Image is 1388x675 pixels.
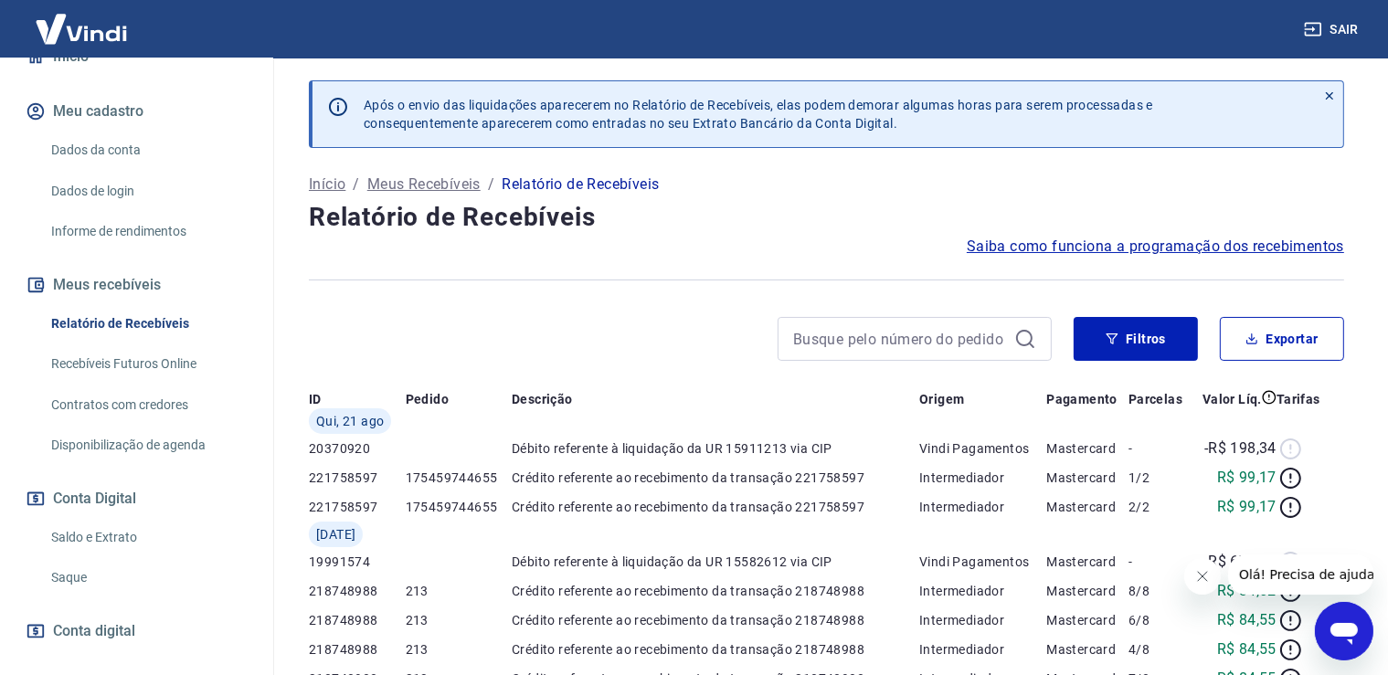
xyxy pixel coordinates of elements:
p: R$ 99,17 [1217,467,1277,489]
a: Conta digital [22,611,251,651]
span: [DATE] [316,525,355,543]
p: 218748988 [309,611,406,629]
p: 6/8 [1128,611,1191,629]
p: Intermediador [919,469,1046,487]
p: Origem [919,390,964,408]
p: / [488,174,494,195]
p: Pedido [406,390,449,408]
a: Dados de login [44,173,251,210]
a: Dados da conta [44,132,251,169]
a: Saiba como funciona a programação dos recebimentos [967,236,1344,258]
p: Intermediador [919,498,1046,516]
p: 221758597 [309,498,406,516]
p: Crédito referente ao recebimento da transação 221758597 [512,469,919,487]
p: Pagamento [1046,390,1118,408]
p: ID [309,390,322,408]
a: Início [309,174,345,195]
p: 2/2 [1128,498,1191,516]
p: 213 [406,640,512,659]
p: 218748988 [309,640,406,659]
a: Informe de rendimentos [44,213,251,250]
p: - [1128,553,1191,571]
p: Descrição [512,390,573,408]
p: 20370920 [309,439,406,458]
p: Mastercard [1046,553,1128,571]
button: Meu cadastro [22,91,251,132]
p: Mastercard [1046,498,1128,516]
iframe: Fechar mensagem [1184,558,1221,595]
p: Após o envio das liquidações aparecerem no Relatório de Recebíveis, elas podem demorar algumas ho... [364,96,1153,132]
p: 1/2 [1128,469,1191,487]
p: Intermediador [919,640,1046,659]
iframe: Botão para abrir a janela de mensagens [1315,602,1373,660]
p: / [353,174,359,195]
p: Vindi Pagamentos [919,553,1046,571]
p: Débito referente à liquidação da UR 15582612 via CIP [512,553,919,571]
p: Mastercard [1046,611,1128,629]
p: -R$ 198,34 [1204,438,1277,459]
p: 19991574 [309,553,406,571]
p: Crédito referente ao recebimento da transação 218748988 [512,640,919,659]
p: Vindi Pagamentos [919,439,1046,458]
button: Exportar [1220,317,1344,361]
p: 213 [406,582,512,600]
p: 175459744655 [406,498,512,516]
button: Meus recebíveis [22,265,251,305]
span: Olá! Precisa de ajuda? [11,13,154,27]
iframe: Mensagem da empresa [1228,554,1373,595]
a: Saldo e Extrato [44,519,251,556]
input: Busque pelo número do pedido [793,325,1007,353]
p: - [1128,439,1191,458]
p: R$ 84,55 [1217,638,1277,660]
p: Intermediador [919,611,1046,629]
p: Mastercard [1046,582,1128,600]
p: Crédito referente ao recebimento da transação 218748988 [512,611,919,629]
p: 175459744655 [406,469,512,487]
a: Meus Recebíveis [367,174,481,195]
p: R$ 99,17 [1217,496,1277,518]
button: Filtros [1074,317,1198,361]
p: Tarifas [1277,390,1320,408]
p: Crédito referente ao recebimento da transação 218748988 [512,582,919,600]
p: Relatório de Recebíveis [502,174,659,195]
a: Saque [44,559,251,596]
p: 218748988 [309,582,406,600]
a: Relatório de Recebíveis [44,305,251,343]
a: Disponibilização de agenda [44,427,251,464]
span: Conta digital [53,618,135,644]
a: Recebíveis Futuros Online [44,345,251,383]
p: 221758597 [309,469,406,487]
p: Crédito referente ao recebimento da transação 221758597 [512,498,919,516]
p: 213 [406,611,512,629]
button: Conta Digital [22,479,251,519]
p: -R$ 676,47 [1204,551,1277,573]
p: Parcelas [1128,390,1182,408]
p: Mastercard [1046,469,1128,487]
p: Intermediador [919,582,1046,600]
img: Vindi [22,1,141,57]
p: 8/8 [1128,582,1191,600]
button: Sair [1300,13,1366,47]
p: Débito referente à liquidação da UR 15911213 via CIP [512,439,919,458]
p: R$ 84,55 [1217,609,1277,631]
span: Qui, 21 ago [316,412,384,430]
p: 4/8 [1128,640,1191,659]
p: Mastercard [1046,439,1128,458]
a: Contratos com credores [44,386,251,424]
p: Mastercard [1046,640,1128,659]
h4: Relatório de Recebíveis [309,199,1344,236]
p: Valor Líq. [1203,390,1262,408]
